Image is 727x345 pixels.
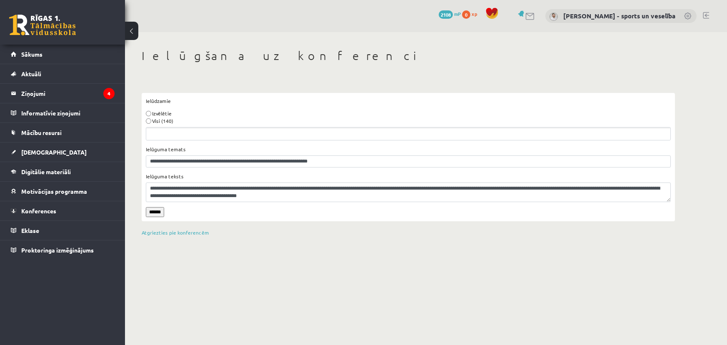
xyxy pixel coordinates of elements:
[21,70,41,77] span: Aktuāli
[11,182,115,201] a: Motivācijas programma
[550,12,558,21] img: Elvijs Antonišķis - sports un veselība
[11,162,115,181] a: Digitālie materiāli
[11,240,115,260] a: Proktoringa izmēģinājums
[21,129,62,136] span: Mācību resursi
[11,201,115,220] a: Konferences
[21,246,94,254] span: Proktoringa izmēģinājums
[146,97,171,105] label: Ielūdzamie
[462,10,470,19] span: 0
[152,117,173,125] label: Visi (140)
[563,12,675,20] a: [PERSON_NAME] - sports un veselība
[11,84,115,103] a: Ziņojumi4
[21,84,115,103] legend: Ziņojumi
[11,123,115,142] a: Mācību resursi
[11,221,115,240] a: Eklase
[454,10,461,17] span: mP
[21,50,42,58] span: Sākums
[146,145,186,153] label: Ielūguma temats
[11,64,115,83] a: Aktuāli
[21,168,71,175] span: Digitālie materiāli
[21,187,87,195] span: Motivācijas programma
[439,10,461,17] a: 2108 mP
[472,10,477,17] span: xp
[11,103,115,122] a: Informatīvie ziņojumi
[142,49,675,63] h1: Ielūgšana uz konferenci
[142,229,209,236] a: Atgriezties pie konferencēm
[9,15,76,35] a: Rīgas 1. Tālmācības vidusskola
[152,110,172,117] label: Izvēlētie
[103,88,115,99] i: 4
[21,207,56,215] span: Konferences
[11,142,115,162] a: [DEMOGRAPHIC_DATA]
[21,103,115,122] legend: Informatīvie ziņojumi
[11,45,115,64] a: Sākums
[439,10,453,19] span: 2108
[146,172,184,180] label: Ielūguma teksts
[21,148,87,156] span: [DEMOGRAPHIC_DATA]
[462,10,481,17] a: 0 xp
[21,227,39,234] span: Eklase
